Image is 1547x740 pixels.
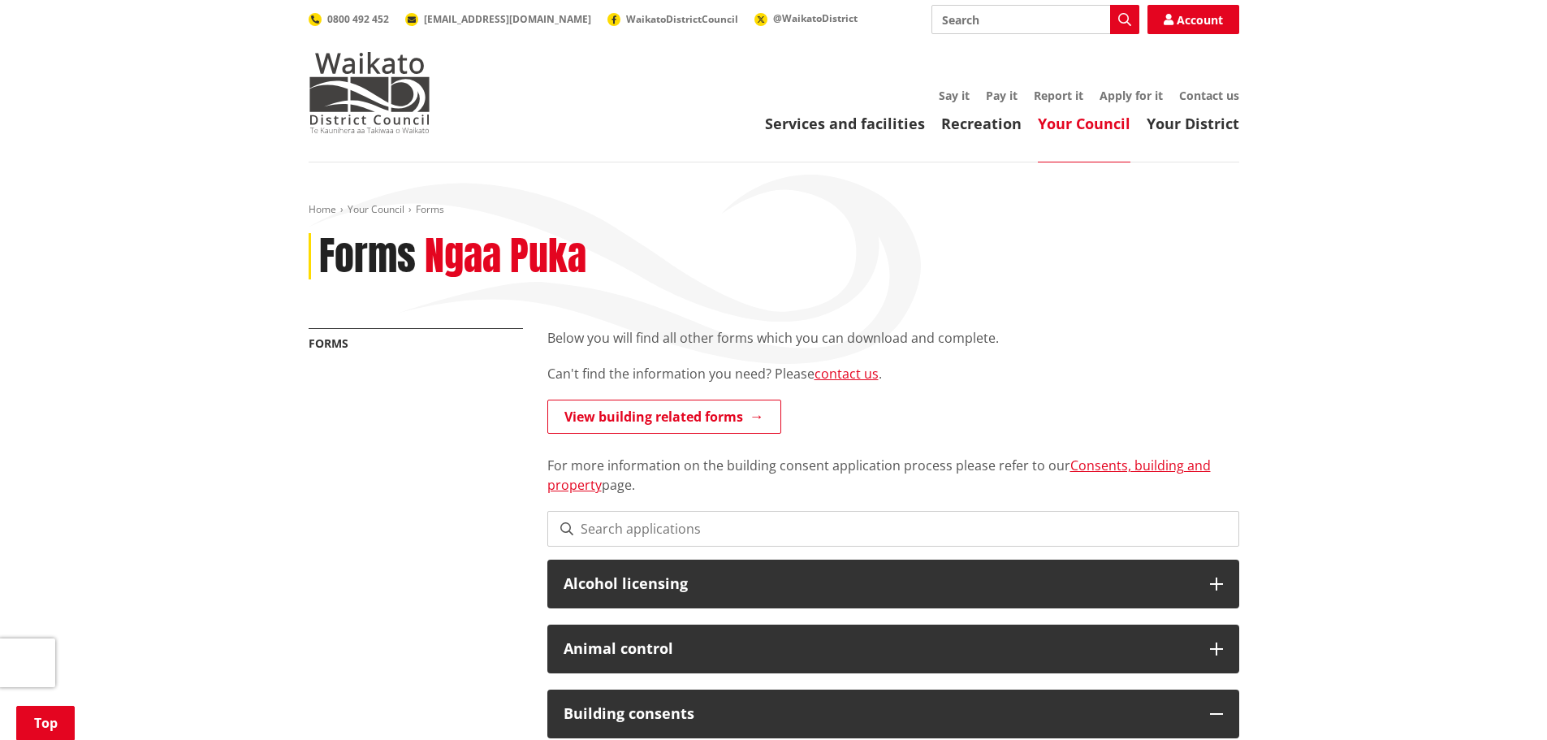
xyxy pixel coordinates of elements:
[547,457,1211,494] a: Consents, building and property
[547,511,1239,547] input: Search applications
[547,364,1239,383] p: Can't find the information you need? Please .
[309,52,430,133] img: Waikato District Council - Te Kaunihera aa Takiwaa o Waikato
[348,202,404,216] a: Your Council
[941,114,1022,133] a: Recreation
[547,328,1239,348] p: Below you will find all other forms which you can download and complete.
[815,365,879,383] a: contact us
[547,436,1239,495] p: For more information on the building consent application process please refer to our page.
[309,203,1239,217] nav: breadcrumb
[1147,5,1239,34] a: Account
[416,202,444,216] span: Forms
[1147,114,1239,133] a: Your District
[939,88,970,103] a: Say it
[986,88,1018,103] a: Pay it
[1038,114,1130,133] a: Your Council
[607,12,738,26] a: WaikatoDistrictCouncil
[1100,88,1163,103] a: Apply for it
[424,12,591,26] span: [EMAIL_ADDRESS][DOMAIN_NAME]
[564,576,1194,592] h3: Alcohol licensing
[564,706,1194,722] h3: Building consents
[931,5,1139,34] input: Search input
[754,11,858,25] a: @WaikatoDistrict
[309,335,348,351] a: Forms
[319,233,416,280] h1: Forms
[327,12,389,26] span: 0800 492 452
[16,706,75,740] a: Top
[564,641,1194,657] h3: Animal control
[765,114,925,133] a: Services and facilities
[1472,672,1531,730] iframe: Messenger Launcher
[309,202,336,216] a: Home
[425,233,586,280] h2: Ngaa Puka
[405,12,591,26] a: [EMAIL_ADDRESS][DOMAIN_NAME]
[773,11,858,25] span: @WaikatoDistrict
[547,400,781,434] a: View building related forms
[1179,88,1239,103] a: Contact us
[309,12,389,26] a: 0800 492 452
[626,12,738,26] span: WaikatoDistrictCouncil
[1034,88,1083,103] a: Report it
